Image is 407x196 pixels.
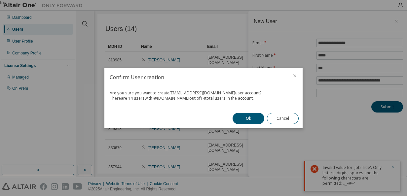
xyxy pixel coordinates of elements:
[110,90,297,96] div: Are you sure you want to create [EMAIL_ADDRESS][DOMAIN_NAME] user account?
[292,73,297,79] button: close
[110,96,297,101] div: There are 14 users with @ [DOMAIN_NAME] out of 14 total users in the account.
[267,113,299,124] button: Cancel
[233,113,264,124] button: Ok
[104,68,287,86] h2: Confirm User creation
